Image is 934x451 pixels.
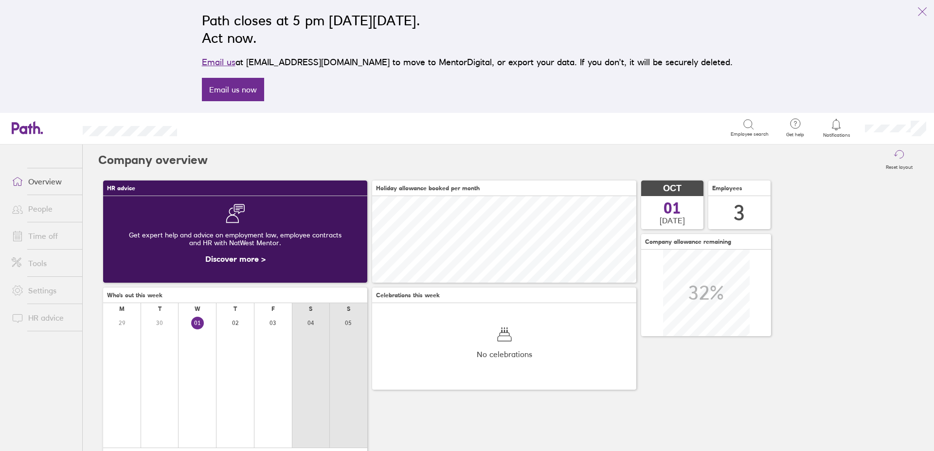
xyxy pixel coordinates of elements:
span: OCT [663,183,682,194]
span: Who's out this week [107,292,162,299]
span: Celebrations this week [376,292,440,299]
span: 01 [664,200,681,216]
div: Search [203,123,228,132]
a: Time off [4,226,82,246]
p: at [EMAIL_ADDRESS][DOMAIN_NAME] to move to MentorDigital, or export your data. If you don’t, it w... [202,55,733,69]
div: Get expert help and advice on employment law, employee contracts and HR with NatWest Mentor. [111,223,359,254]
a: Notifications [821,118,852,138]
div: M [119,306,125,312]
a: Settings [4,281,82,300]
div: T [158,306,162,312]
span: [DATE] [660,216,685,225]
h2: Company overview [98,144,208,176]
span: Employees [712,185,742,192]
div: S [309,306,312,312]
span: Company allowance remaining [645,238,731,245]
label: Reset layout [880,162,918,170]
h2: Path closes at 5 pm [DATE][DATE]. Act now. [202,12,733,47]
div: T [233,306,237,312]
div: F [271,306,275,312]
div: S [347,306,350,312]
span: Get help [779,132,811,138]
span: Employee search [731,131,769,137]
a: Email us [202,57,235,67]
a: People [4,199,82,218]
a: Email us now [202,78,264,101]
div: W [195,306,200,312]
a: Overview [4,172,82,191]
div: 3 [734,200,745,225]
button: Reset layout [880,144,918,176]
a: Discover more > [205,254,266,264]
a: HR advice [4,308,82,327]
span: HR advice [107,185,135,192]
span: Holiday allowance booked per month [376,185,480,192]
span: Notifications [821,132,852,138]
a: Tools [4,253,82,273]
span: No celebrations [477,350,532,359]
